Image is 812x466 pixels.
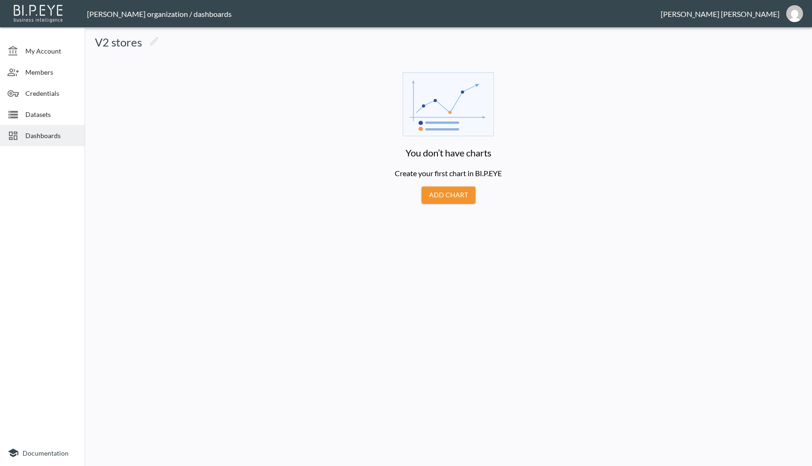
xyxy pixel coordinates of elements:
span: My Account [25,46,77,56]
h5: V2 stores [95,35,142,50]
span: Documentation [23,449,69,457]
a: Documentation [8,447,77,458]
button: ana@swap-commerce.com [780,2,810,25]
img: svg+xml;base64,PHN2ZyB4bWxucz0iaHR0cDovL3d3dy53My5vcmcvMjAwMC9zdmciIHdpZHRoPSIxOTMuNjMzIiBoZWlnaH... [403,72,494,136]
span: Credentials [25,88,77,98]
img: 7151a5340a926b4f92da4ffde41f27b4 [786,5,803,22]
span: Dashboards [25,131,77,140]
p: Create your first chart in BI.P.EYE [178,168,719,186]
img: bipeye-logo [12,2,66,23]
span: Datasets [25,109,77,119]
span: Members [25,67,77,77]
button: Add Chart [422,186,476,204]
div: [PERSON_NAME] organization / dashboards [87,9,661,18]
div: [PERSON_NAME] [PERSON_NAME] [661,9,780,18]
svg: Edit [148,36,160,47]
h6: You don’t have charts [178,138,719,168]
